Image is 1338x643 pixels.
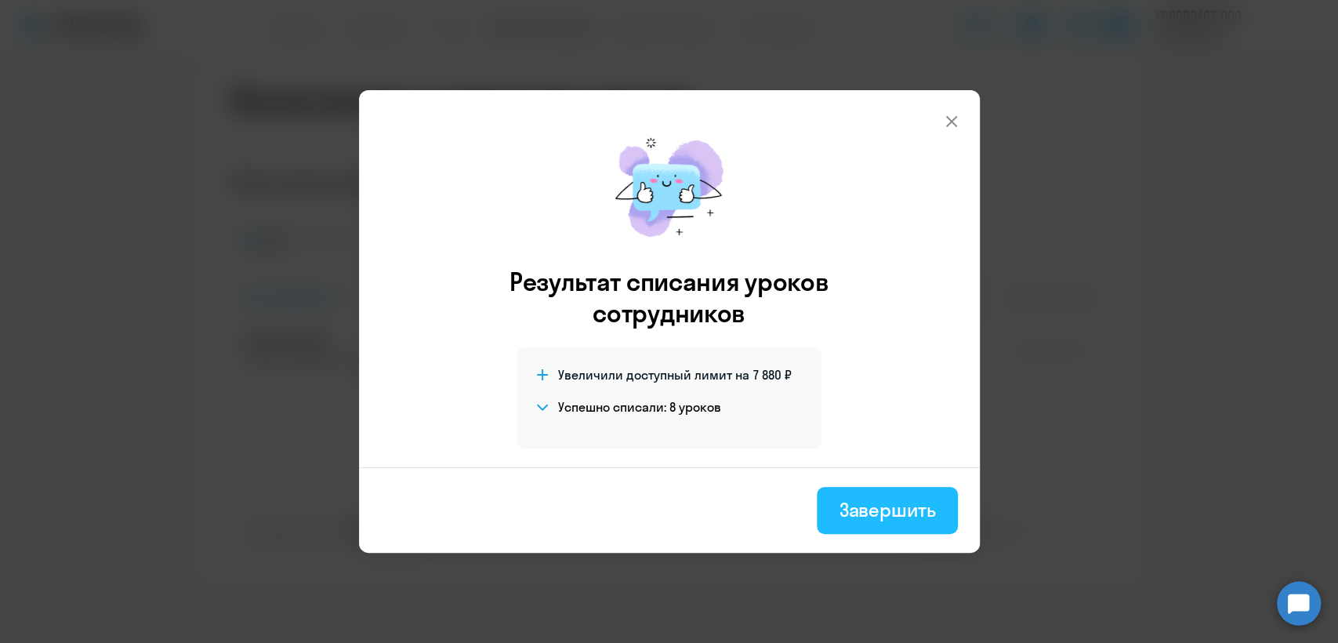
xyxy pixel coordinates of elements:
[839,497,935,522] div: Завершить
[753,366,792,383] span: 7 880 ₽
[488,266,850,329] h3: Результат списания уроков сотрудников
[817,487,957,534] button: Завершить
[599,122,740,253] img: mirage-message.png
[558,366,749,383] span: Увеличили доступный лимит на
[558,398,721,416] h4: Успешно списали: 8 уроков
